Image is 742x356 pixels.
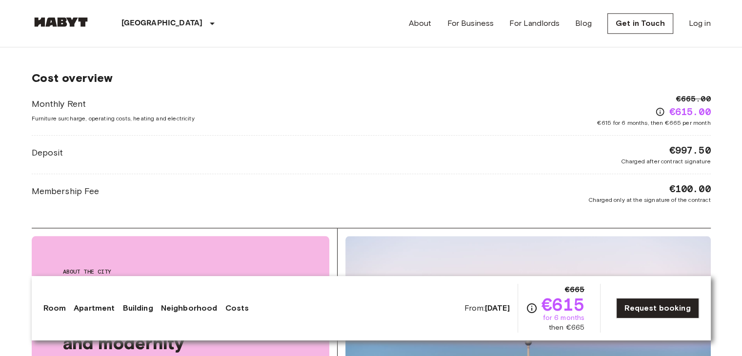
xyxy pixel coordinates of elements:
a: Costs [225,302,249,314]
span: €997.50 [669,143,710,157]
p: [GEOGRAPHIC_DATA] [121,18,203,29]
span: Deposit [32,146,63,159]
svg: Check cost overview for full price breakdown. Please note that discounts apply to new joiners onl... [526,302,538,314]
a: For Landlords [509,18,560,29]
a: Room [43,302,66,314]
img: Habyt [32,17,90,27]
span: €665 [565,284,585,296]
a: Request booking [616,298,699,318]
span: €615.00 [669,105,710,119]
span: Cost overview [32,71,711,85]
span: From: [464,303,510,314]
span: Charged after contract signature [621,157,711,166]
span: Charged only at the signature of the contract [588,196,711,204]
a: Neighborhood [161,302,218,314]
a: For Business [447,18,494,29]
span: €615 [541,296,585,313]
span: Monthly Rent [32,98,195,110]
span: Furniture surcharge, operating costs, heating and electricity [32,114,195,123]
a: Apartment [74,302,115,314]
span: [GEOGRAPHIC_DATA], the perfect blend of history and modernity [63,292,298,353]
span: €615 for 6 months, then €665 per month [597,119,711,127]
a: Building [122,302,153,314]
a: About [409,18,432,29]
a: Get in Touch [607,13,673,34]
span: €100.00 [669,182,710,196]
span: then €665 [549,323,584,333]
span: €665.00 [676,93,710,105]
a: Blog [575,18,592,29]
b: [DATE] [485,303,510,313]
span: About the city [63,267,298,276]
a: Log in [689,18,711,29]
svg: Check cost overview for full price breakdown. Please note that discounts apply to new joiners onl... [655,107,665,117]
span: Membership Fee [32,185,100,198]
span: for 6 months [542,313,584,323]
